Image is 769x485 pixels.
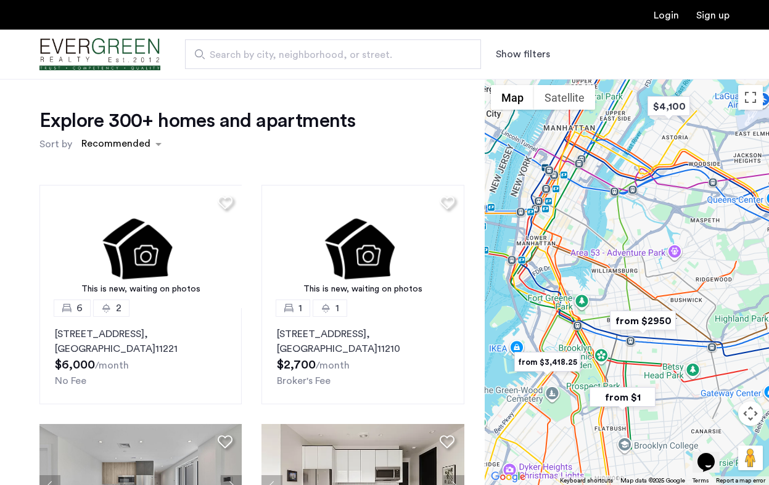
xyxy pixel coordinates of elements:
span: No Fee [55,376,86,386]
button: Keyboard shortcuts [560,476,613,485]
span: Map data ©2025 Google [620,478,685,484]
h1: Explore 300+ homes and apartments [39,108,355,133]
span: Broker's Fee [277,376,331,386]
a: 62[STREET_ADDRESS], [GEOGRAPHIC_DATA]11221No Fee [39,308,242,404]
span: 6 [76,301,83,316]
a: Registration [696,10,730,20]
a: Login [654,10,679,20]
span: 1 [335,301,339,316]
a: This is new, waiting on photos [39,185,242,308]
span: $2,700 [277,359,316,371]
input: Apartment Search [185,39,481,69]
sub: /month [95,361,129,370]
span: Search by city, neighborhood, or street. [210,47,446,62]
a: Report a map error [716,476,765,485]
div: from $3,418.25 [509,348,585,376]
ng-select: sort-apartment [75,133,168,155]
button: Toggle fullscreen view [738,85,763,110]
img: Google [488,469,528,485]
button: Drag Pegman onto the map to open Street View [738,446,763,470]
div: from $1 [585,383,660,411]
span: 2 [116,301,121,316]
a: This is new, waiting on photos [261,185,464,308]
img: logo [39,31,160,78]
a: Terms (opens in new tab) [693,476,709,485]
button: Show or hide filters [496,47,550,62]
div: This is new, waiting on photos [46,283,236,296]
div: This is new, waiting on photos [268,283,458,296]
a: Cazamio Logo [39,31,160,78]
span: $6,000 [55,359,95,371]
img: 2.gif [261,185,464,308]
span: 1 [298,301,302,316]
div: $4,100 [643,92,695,120]
button: Map camera controls [738,401,763,426]
label: Sort by [39,137,72,152]
a: Open this area in Google Maps (opens a new window) [488,469,528,485]
img: 2.gif [39,185,242,308]
button: Show street map [491,85,534,110]
sub: /month [316,361,350,370]
a: 11[STREET_ADDRESS], [GEOGRAPHIC_DATA]11210Broker's Fee [261,308,464,404]
button: Show satellite imagery [534,85,595,110]
div: Recommended [80,136,150,154]
iframe: chat widget [693,436,732,473]
div: from $2950 [605,307,681,335]
p: [STREET_ADDRESS] 11210 [277,327,448,356]
p: [STREET_ADDRESS] 11221 [55,327,226,356]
